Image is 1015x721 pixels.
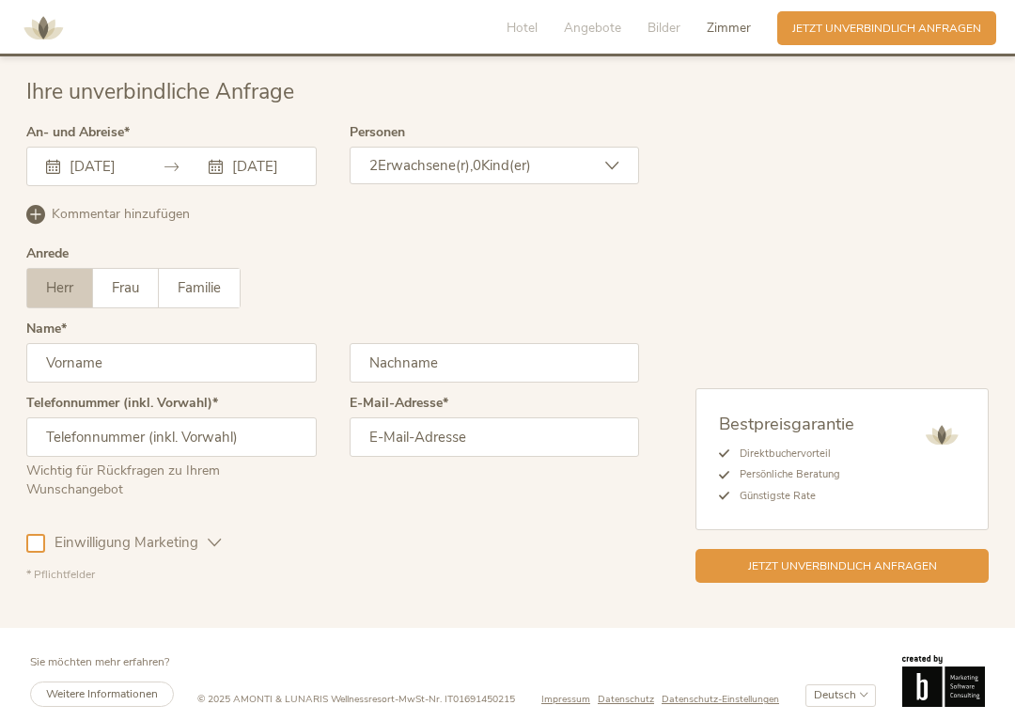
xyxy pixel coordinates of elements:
span: Familie [178,278,221,297]
a: Weitere Informationen [30,682,174,707]
img: AMONTI & LUNARIS Wellnessresort [918,412,965,459]
span: Bestpreisgarantie [719,412,854,435]
input: Anreise [65,157,133,176]
input: Nachname [350,343,640,383]
span: 2 [369,156,378,175]
span: Datenschutz [598,692,654,706]
span: Hotel [507,19,538,37]
div: * Pflichtfelder [26,567,639,583]
li: Persönliche Beratung [729,464,854,485]
span: Datenschutz-Einstellungen [662,692,779,706]
span: Herr [46,278,73,297]
span: Angebote [564,19,621,37]
label: Name [26,322,67,336]
label: Personen [350,126,405,139]
a: Datenschutz-Einstellungen [662,693,779,707]
span: Frau [112,278,139,297]
span: Einwilligung Marketing [45,533,208,553]
span: MwSt-Nr. IT01691450215 [398,692,515,706]
img: Brandnamic GmbH | Leading Hospitality Solutions [902,655,985,707]
label: E-Mail-Adresse [350,397,448,410]
label: Telefonnummer (inkl. Vorwahl) [26,397,218,410]
div: Wichtig für Rückfragen zu Ihrem Wunschangebot [26,457,317,498]
span: Erwachsene(r), [378,156,473,175]
a: Impressum [541,693,598,707]
a: AMONTI & LUNARIS Wellnessresort [15,23,71,33]
span: Jetzt unverbindlich anfragen [792,21,981,37]
span: Sie möchten mehr erfahren? [30,654,169,669]
input: Telefonnummer (inkl. Vorwahl) [26,417,317,457]
div: Anrede [26,247,69,260]
span: Bilder [648,19,680,37]
span: Weitere Informationen [46,686,158,701]
label: An- und Abreise [26,126,130,139]
input: Vorname [26,343,317,383]
span: Impressum [541,692,590,706]
span: Jetzt unverbindlich anfragen [748,558,937,574]
span: 0 [473,156,481,175]
li: Günstigste Rate [729,486,854,507]
span: Kind(er) [481,156,531,175]
span: Zimmer [707,19,751,37]
a: Datenschutz [598,693,662,707]
input: Abreise [227,157,296,176]
li: Direktbuchervorteil [729,444,854,464]
span: © 2025 AMONTI & LUNARIS Wellnessresort [197,692,395,706]
span: - [395,692,398,706]
span: Kommentar hinzufügen [52,205,190,224]
input: E-Mail-Adresse [350,417,640,457]
span: Ihre unverbindliche Anfrage [26,77,294,106]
